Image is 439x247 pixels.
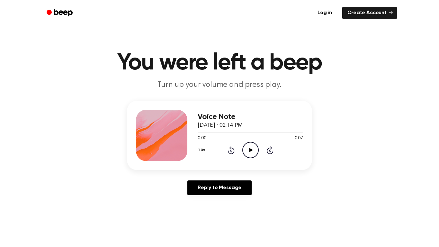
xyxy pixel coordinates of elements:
[187,180,252,195] a: Reply to Message
[42,7,78,19] a: Beep
[198,145,207,156] button: 1.0x
[342,7,397,19] a: Create Account
[55,51,384,75] h1: You were left a beep
[198,113,303,121] h3: Voice Note
[198,135,206,142] span: 0:00
[96,80,343,90] p: Turn up your volume and press play.
[295,135,303,142] span: 0:07
[198,123,243,128] span: [DATE] · 02:14 PM
[311,5,338,20] a: Log in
